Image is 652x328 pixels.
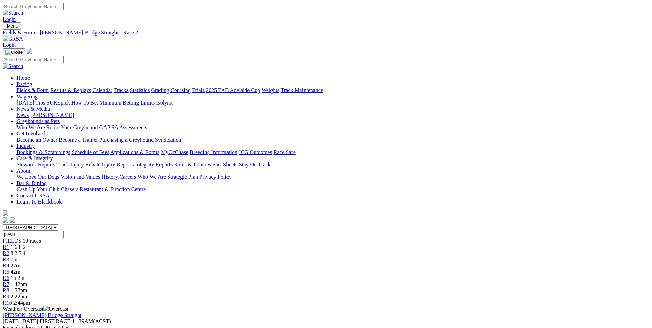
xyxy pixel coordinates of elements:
a: R1 [3,244,9,250]
span: [DATE] [3,318,38,324]
a: We Love Our Dogs [16,174,59,180]
a: Login [3,42,16,48]
div: Get Involved [16,137,649,143]
a: SUREpick [46,100,70,106]
img: GRSA [3,36,23,42]
span: 1 6 8 2 [11,244,26,250]
img: Close [5,50,23,55]
img: twitter.svg [10,217,15,223]
a: Rules & Policies [174,162,211,167]
a: Industry [16,143,35,149]
span: Menu [7,23,18,29]
a: Contact GRSA [16,193,49,198]
a: Retire Your Greyhound [46,124,98,130]
div: Bar & Dining [16,186,649,193]
a: Careers [119,174,136,180]
a: Minimum Betting Limits [99,100,155,106]
span: 2:44pm [13,300,30,306]
a: Calendar [92,87,112,93]
a: Tracks [114,87,129,93]
a: Stewards Reports [16,162,55,167]
span: 1:57pm [11,287,27,293]
a: Isolynx [156,100,173,106]
a: R5 [3,269,9,275]
a: Race Safe [273,149,295,155]
img: logo-grsa-white.png [3,210,8,216]
a: How To Bet [71,100,98,106]
div: Fields & Form - [PERSON_NAME] Bridge Straight - Race 2 [3,30,649,36]
a: Login [3,16,16,22]
span: 7m [11,256,18,262]
a: Applications & Forms [110,149,159,155]
div: Care & Integrity [16,162,649,168]
a: [DATE] Tips [16,100,45,106]
a: R2 [3,250,9,256]
a: Racing [16,81,32,87]
div: About [16,174,649,180]
a: R4 [3,263,9,269]
a: Track Maintenance [281,87,323,93]
a: R9 [3,294,9,299]
a: Bar & Dining [16,180,47,186]
span: 8 2 7 1 [11,250,26,256]
a: Chasers Restaurant & Function Centre [61,186,146,192]
a: Greyhounds as Pets [16,118,60,124]
a: MyOzChase [161,149,188,155]
a: Weights [262,87,279,93]
a: Bookings & Scratchings [16,149,70,155]
a: FIELDS [3,238,21,244]
img: Search [3,63,23,69]
a: R3 [3,256,9,262]
span: R7 [3,281,9,287]
span: FIRST RACE: [40,318,72,324]
a: [PERSON_NAME] [30,112,74,118]
a: About [16,168,30,174]
a: Wagering [16,94,38,99]
a: News [16,112,29,118]
a: Home [16,75,30,81]
a: Strategic Plan [167,174,198,180]
a: Privacy Policy [199,174,232,180]
a: [PERSON_NAME] Bridge Straight [3,312,81,318]
a: Syndication [155,137,181,143]
img: facebook.svg [3,217,8,223]
input: Select date [3,231,64,238]
a: Coursing [170,87,191,93]
span: 2:22pm [11,294,27,299]
span: 27m [11,263,20,269]
a: Injury Reports [102,162,134,167]
span: [DATE] [3,318,21,324]
a: Who We Are [137,174,166,180]
a: Breeding Information [190,149,237,155]
div: Racing [16,87,649,94]
div: Greyhounds as Pets [16,124,649,131]
a: Trials [192,87,205,93]
input: Search [3,56,64,63]
a: Login To Blackbook [16,199,62,205]
a: Become a Trainer [59,137,98,143]
a: Track Injury Rebate [56,162,100,167]
span: 1:42pm [11,281,27,287]
a: Results & Replays [50,87,91,93]
a: R10 [3,300,12,306]
a: R8 [3,287,9,293]
a: Fact Sheets [212,162,237,167]
a: Care & Integrity [16,155,53,161]
a: Vision and Values [60,174,100,180]
a: 2025 TAB Adelaide Cup [206,87,260,93]
img: Search [3,10,23,16]
a: Purchasing a Greyhound [99,137,154,143]
a: Integrity Reports [135,162,173,167]
div: Wagering [16,100,649,106]
span: 42m [11,269,20,275]
button: Toggle navigation [3,48,25,56]
button: Toggle navigation [3,22,21,30]
span: 10 races [23,238,41,244]
div: News & Media [16,112,649,118]
a: Cash Up Your Club [16,186,59,192]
